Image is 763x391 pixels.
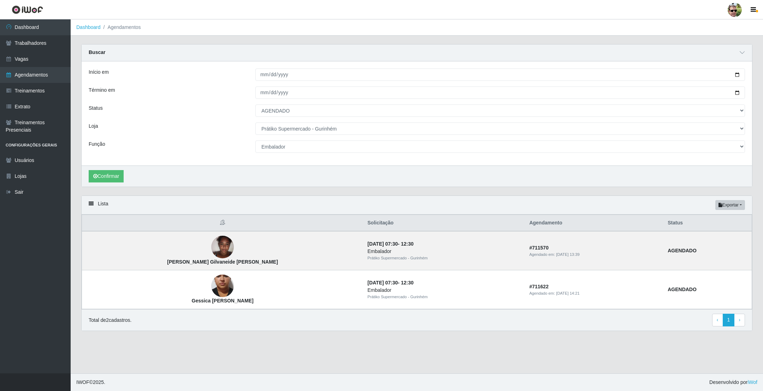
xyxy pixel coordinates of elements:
label: Status [89,104,103,112]
strong: AGENDADO [668,287,697,292]
time: [DATE] 14:21 [556,291,579,295]
button: Confirmar [89,170,124,182]
span: ‹ [717,317,718,323]
div: Prátiko Supermercado - Gurinhém [367,294,521,300]
strong: Buscar [89,49,105,55]
input: 00/00/0000 [255,86,745,99]
span: Desenvolvido por [709,379,757,386]
div: Agendado em: [529,290,659,296]
img: Gessica lino da costa [211,261,234,311]
div: Lista [82,196,752,215]
div: Prátiko Supermercado - Gurinhém [367,255,521,261]
time: [DATE] 07:30 [367,280,398,285]
time: [DATE] 13:39 [556,252,579,257]
strong: - [367,280,413,285]
span: © 2025 . [76,379,105,386]
label: Término em [89,86,115,94]
span: › [739,317,740,323]
th: Agendamento [525,215,663,231]
a: iWof [747,379,757,385]
th: Solicitação [363,215,525,231]
li: Agendamentos [101,24,141,31]
a: Previous [712,314,723,326]
button: Exportar [715,200,745,210]
a: Dashboard [76,24,101,30]
div: Embalador [367,248,521,255]
strong: - [367,241,413,247]
time: 12:30 [401,280,414,285]
strong: # 711622 [529,284,549,289]
time: 12:30 [401,241,414,247]
div: Agendado em: [529,252,659,258]
input: 00/00/0000 [255,68,745,81]
div: Embalador [367,287,521,294]
nav: pagination [712,314,745,326]
a: 1 [723,314,735,326]
label: Loja [89,122,98,130]
img: CoreUI Logo [12,5,43,14]
label: Função [89,140,105,148]
p: Total de 2 cadastros. [89,317,131,324]
a: Next [734,314,745,326]
label: Início em [89,68,109,76]
time: [DATE] 07:30 [367,241,398,247]
span: IWOF [76,379,89,385]
nav: breadcrumb [71,19,763,36]
th: Status [663,215,752,231]
img: Livia Gilvaneide Da Silva [211,227,234,267]
strong: AGENDADO [668,248,697,253]
strong: [PERSON_NAME] Gilvaneide [PERSON_NAME] [167,259,278,265]
strong: Gessica [PERSON_NAME] [192,298,254,303]
strong: # 711570 [529,245,549,251]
